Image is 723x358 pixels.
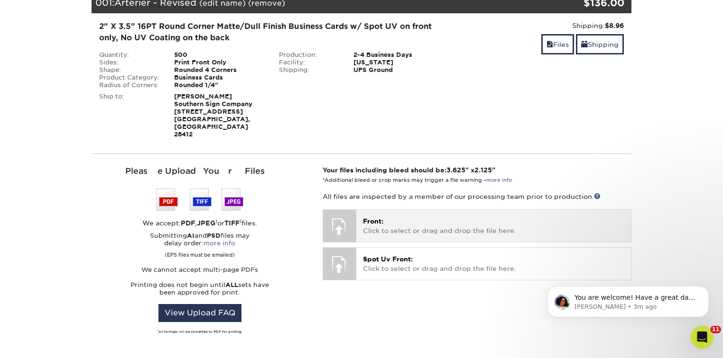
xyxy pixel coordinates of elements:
div: You are welcome! I have re-added this order to your cart. Please review to make sure everything i... [15,160,148,206]
button: Home [148,4,167,22]
sup: 1 [240,218,241,224]
div: I accidentally deleted what was in my cart, but that is what I need. The same thing we just did t... [42,29,175,75]
div: We accept: , or files. [92,218,308,228]
strong: Your files including bleed should be: " x " [323,166,495,174]
div: Business Cards [167,74,272,81]
button: Start recording [60,286,68,293]
div: Can I assist with anything else at this time? [8,213,156,242]
button: Emoji picker [30,286,37,293]
div: Shape: [92,66,167,74]
span: 3.625 [446,166,465,174]
div: thank you! [131,126,182,147]
div: UPS Ground [346,66,451,74]
h1: Operator [46,5,80,12]
strong: AI [187,232,195,239]
div: I accidentally deleted what was in my cart, but that is what I need. The same thing we just did t... [34,23,182,81]
div: Avery says… [8,213,182,250]
div: Rounded 4 Corners [167,66,272,74]
div: Production: [272,51,347,59]
div: Radius of Corners: [92,81,167,89]
div: Thank you! [137,256,175,266]
div: Okay, no worries! One moment and I can get this re-added for you. [8,89,156,118]
a: Shipping [576,34,624,54]
strong: [PERSON_NAME] Southern Sign Company [STREET_ADDRESS] [GEOGRAPHIC_DATA], [GEOGRAPHIC_DATA] 28412 [174,93,252,138]
strong: PDF [181,219,195,227]
div: Quantity: [92,51,167,59]
div: Facility: [272,59,347,66]
textarea: Message… [8,266,182,282]
div: Andrea says… [8,126,182,154]
span: files [547,41,553,48]
p: Click to select or drag and drop the file here. [363,216,624,236]
div: Print Front Only [167,59,272,66]
strong: JPEG [197,219,215,227]
strong: PSD [207,232,221,239]
button: Gif picker [45,286,53,293]
p: We cannot accept multi-page PDFs [92,266,308,274]
sup: 1 [215,218,217,224]
img: Profile image for Operator [27,5,42,20]
div: All formats will be converted to PDF for printing. [92,330,308,334]
a: Files [541,34,574,54]
p: All files are inspected by a member of our processing team prior to production. [323,192,631,201]
div: Thank you! [130,251,182,271]
span: 11 [710,326,721,333]
strong: TIFF [224,219,240,227]
p: The team can also help [46,12,118,21]
div: Rounded 1/4" [167,81,272,89]
div: Shipping: [458,21,624,30]
div: Can I assist with anything else at this time? [15,218,148,237]
span: Spot Uv Front: [363,255,413,263]
iframe: Intercom live chat [691,326,714,349]
span: Front: [363,217,383,225]
div: Andrea says… [8,251,182,272]
div: [US_STATE] [346,59,451,66]
div: Avery says… [8,89,182,126]
div: Please Upload Your Files [92,165,308,178]
iframe: Intercom notifications message [533,266,723,332]
p: Submitting and files may delay order: [92,232,308,259]
div: 500 [167,51,272,59]
img: We accept: PSD, TIFF, or JPEG (JPG) [156,188,243,211]
div: Sides: [92,59,167,66]
div: Ship to: [92,93,167,138]
strong: $8.96 [605,22,624,29]
small: (EPS files must be emailed) [165,247,235,259]
strong: ALL [225,281,238,288]
button: Send a message… [162,282,178,297]
div: Shipping: [272,66,347,74]
div: thank you! [139,132,175,141]
p: Printing does not begin until sets have been approved for print. [92,281,308,296]
div: 2" X 3.5" 16PT Round Corner Matte/Dull Finish Business Cards w/ Spot UV on front only, No UV Coat... [99,21,444,44]
a: more info [204,240,235,247]
button: Upload attachment [15,286,22,293]
div: Product Category: [92,74,167,81]
small: *Additional bleed or crop marks may trigger a file warning – [323,177,512,183]
a: View Upload FAQ [158,304,241,322]
button: go back [6,4,24,22]
span: shipping [581,41,588,48]
a: more info [486,177,512,183]
div: Avery says… [8,154,182,213]
div: Okay, no worries! One moment and I can get this re-added for you. [15,94,148,113]
div: Andrea says… [8,23,182,89]
p: Click to select or drag and drop the file here. [363,254,624,274]
div: You are welcome! I have re-added this order to your cart. Please review to make sure everything i... [8,154,156,212]
div: Close [167,4,184,21]
div: 2-4 Business Days [346,51,451,59]
sup: 1 [158,329,158,332]
span: 2.125 [474,166,492,174]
